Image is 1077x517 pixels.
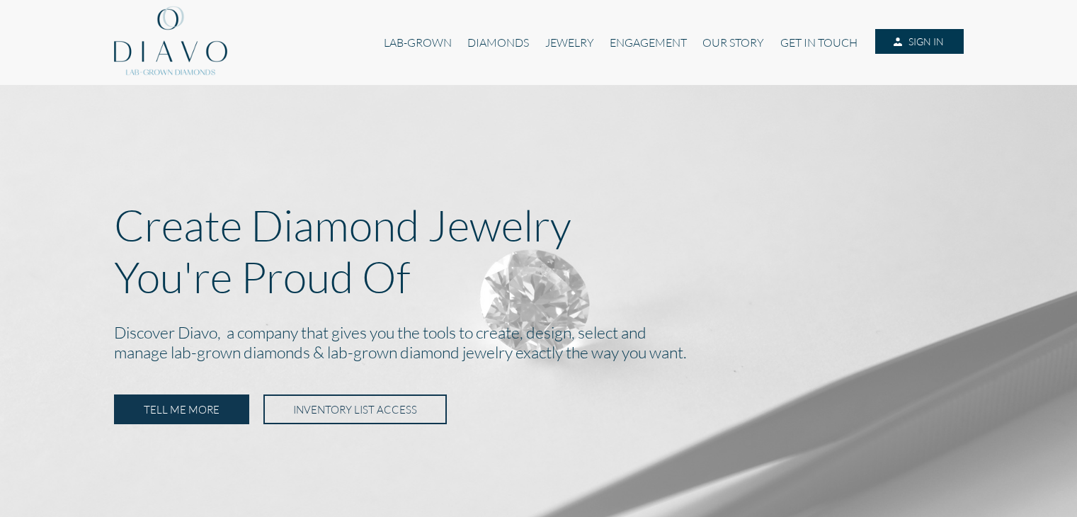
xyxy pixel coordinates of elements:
[460,29,537,56] a: DIAMONDS
[263,394,447,424] a: INVENTORY LIST ACCESS
[376,29,460,56] a: LAB-GROWN
[114,394,249,424] a: TELL ME MORE
[773,29,865,56] a: GET IN TOUCH
[114,199,964,302] p: Create Diamond Jewelry You're Proud Of
[602,29,695,56] a: ENGAGEMENT
[114,319,964,368] h2: Discover Diavo, a company that gives you the tools to create, design, select and manage lab-grown...
[875,29,963,55] a: SIGN IN
[537,29,601,56] a: JEWELRY
[695,29,772,56] a: OUR STORY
